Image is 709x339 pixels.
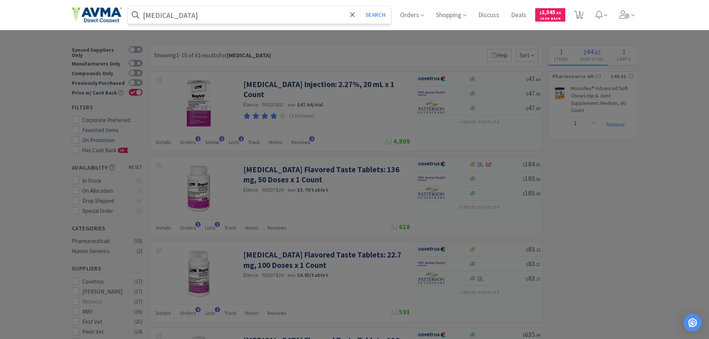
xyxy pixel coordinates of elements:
img: e4e33dab9f054f5782a47901c742baa9_102.png [72,7,122,23]
span: $ [540,10,542,15]
a: $2,545.58Cash Back [535,5,565,25]
span: Cash Back [540,17,561,22]
a: 1 [571,13,587,19]
input: Search by item, sku, manufacturer, ingredient, size... [128,6,391,23]
span: . 58 [555,10,561,15]
a: Discuss [475,12,502,19]
span: 2,545 [540,9,561,16]
a: Deals [508,12,529,19]
div: Open Intercom Messenger [684,314,702,332]
button: Search [360,6,391,23]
